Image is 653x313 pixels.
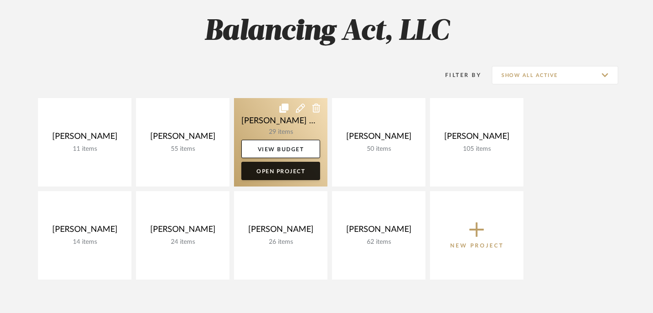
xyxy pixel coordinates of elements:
[143,225,222,238] div: [PERSON_NAME]
[437,145,516,153] div: 105 items
[339,132,418,145] div: [PERSON_NAME]
[339,238,418,246] div: 62 items
[430,191,523,280] button: New Project
[143,238,222,246] div: 24 items
[241,225,320,238] div: [PERSON_NAME]
[241,238,320,246] div: 26 items
[339,145,418,153] div: 50 items
[241,162,320,180] a: Open Project
[339,225,418,238] div: [PERSON_NAME]
[143,145,222,153] div: 55 items
[45,132,124,145] div: [PERSON_NAME]
[450,241,504,250] p: New Project
[45,238,124,246] div: 14 items
[241,140,320,158] a: View Budget
[143,132,222,145] div: [PERSON_NAME]
[45,225,124,238] div: [PERSON_NAME]
[433,71,481,80] div: Filter By
[45,145,124,153] div: 11 items
[437,132,516,145] div: [PERSON_NAME]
